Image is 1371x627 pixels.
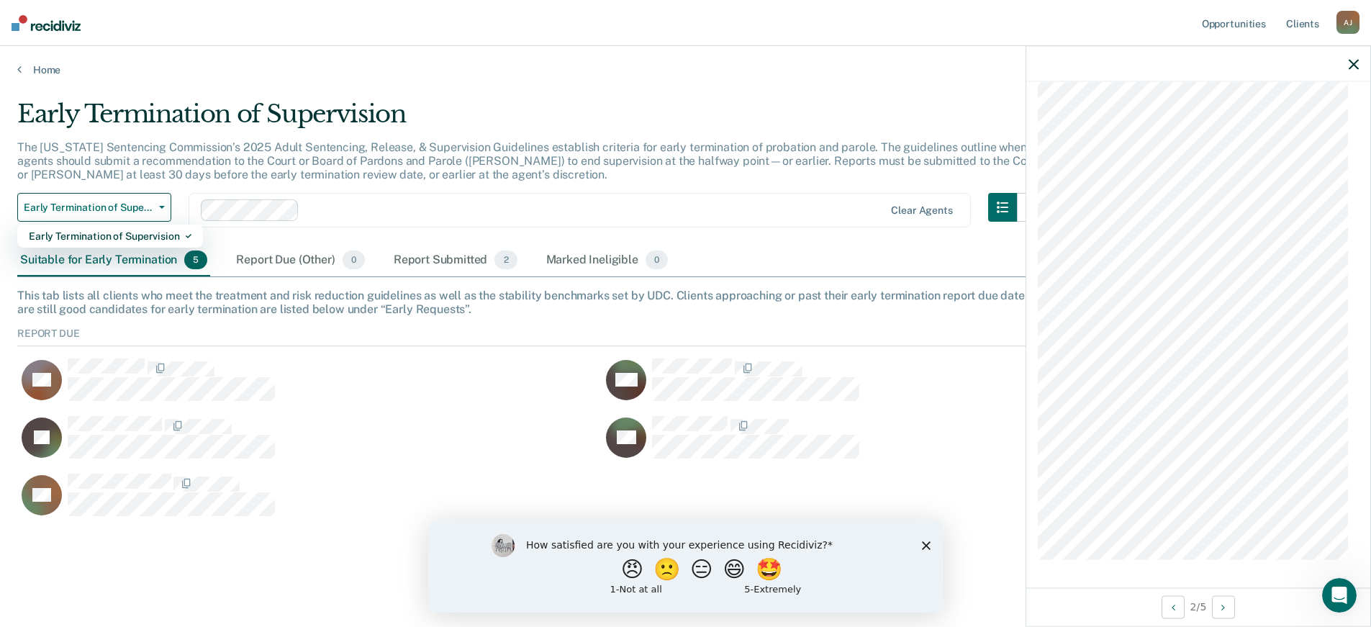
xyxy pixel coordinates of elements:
div: Suitable for Early Termination [17,245,210,276]
div: Early Termination of Supervision [17,99,1046,140]
span: 5 [184,251,207,269]
span: 0 [343,251,365,269]
div: CaseloadOpportunityCell-223277 [17,473,602,531]
div: CaseloadOpportunityCell-206805 [17,415,602,473]
p: The [US_STATE] Sentencing Commission’s 2025 Adult Sentencing, Release, & Supervision Guidelines e... [17,140,1041,181]
button: Previous Opportunity [1162,595,1185,618]
div: 2 / 5 [1026,587,1370,626]
span: 0 [646,251,668,269]
div: This tab lists all clients who meet the treatment and risk reduction guidelines as well as the st... [17,289,1354,316]
img: Recidiviz [12,15,81,31]
div: Marked Ineligible [543,245,671,276]
div: CaseloadOpportunityCell-238029 [17,358,602,415]
span: 2 [494,251,517,269]
span: Early Termination of Supervision [24,202,153,214]
button: Next Opportunity [1212,595,1235,618]
iframe: Intercom live chat [1322,578,1357,613]
div: A J [1336,11,1359,34]
iframe: Survey by Kim from Recidiviz [428,520,944,613]
div: Early Termination of Supervision [29,225,191,248]
div: CaseloadOpportunityCell-258478 [602,358,1186,415]
div: Report Due (Other) [233,245,367,276]
div: Report Due [17,328,1354,346]
a: Home [17,63,1354,76]
div: Report Submitted [391,245,520,276]
div: Clear agents [891,204,952,217]
div: CaseloadOpportunityCell-74087 [602,415,1186,473]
